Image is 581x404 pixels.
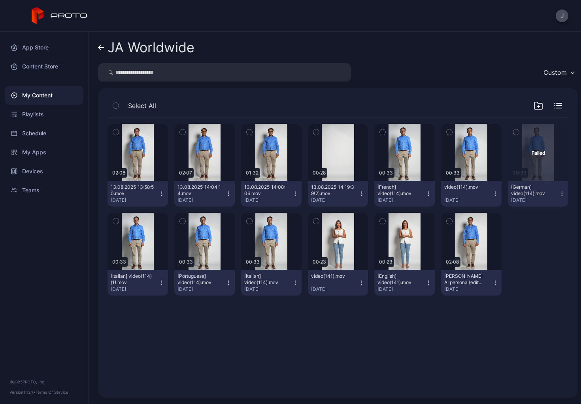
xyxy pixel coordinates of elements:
div: Custom [543,68,567,76]
a: Content Store [5,57,83,76]
a: My Content [5,86,83,105]
div: [DATE] [511,197,559,203]
button: [German] video(114).mov[DATE] [508,181,568,207]
div: [DATE] [177,197,225,203]
div: [DATE] [444,197,492,203]
div: [DATE] [244,197,292,203]
div: [DATE] [244,286,292,292]
button: J [556,9,568,22]
span: Version 1.13.1 • [9,390,36,395]
div: [English] video(141).mov [377,273,421,286]
div: 13.08.2025_14:04:14.mov [177,184,221,197]
div: [German] video(114).mov [511,184,555,197]
button: [PERSON_NAME] AI persona (edit first few secs)[DATE] [441,270,502,296]
div: [Portuguese] video(114).mov [177,273,221,286]
div: [DATE] [444,286,492,292]
a: Playlists [5,105,83,124]
button: 13.08.2025_14:08:06.mov[DATE] [241,181,302,207]
div: [DATE] [377,197,425,203]
div: video(114).mov [444,184,488,190]
a: Devices [5,162,83,181]
button: [French] video(114).mov[DATE] [374,181,435,207]
div: JA Worldwide [108,40,194,55]
a: Schedule [5,124,83,143]
a: Teams [5,181,83,200]
button: video(114).mov[DATE] [441,181,502,207]
div: [Italian] video(114)(1).mov [111,273,154,286]
div: [DATE] [111,286,158,292]
a: My Apps [5,143,83,162]
a: Terms Of Service [36,390,68,395]
button: 13.08.2025_14:04:14.mov[DATE] [174,181,235,207]
div: Failed [532,149,545,156]
button: 13.08.2025_14:19:39(2).mov[DATE] [308,181,368,207]
div: 13.08.2025_14:08:06.mov [244,184,288,197]
div: © 2025 PROTO, Inc. [9,379,79,385]
span: Select All [128,101,156,110]
div: 13.08.2025_14:19:39(2).mov [311,184,355,197]
button: [Italian] video(114)(1).mov[DATE] [108,270,168,296]
a: App Store [5,38,83,57]
button: 13.08.2025_13:58:50.mov[DATE] [108,181,168,207]
div: [DATE] [311,197,359,203]
button: Custom [539,63,578,82]
button: [Portuguese] video(114).mov[DATE] [174,270,235,296]
div: 13.08.2025_13:58:50.mov [111,184,154,197]
div: [Italian] video(114).mov [244,273,288,286]
a: JA Worldwide [98,38,194,57]
div: [French] video(114).mov [377,184,421,197]
div: [DATE] [177,286,225,292]
div: [DATE] [377,286,425,292]
button: video(141).mov[DATE] [308,270,368,296]
div: Asheesh AI persona (edit first few secs) [444,273,488,286]
div: video(141).mov [311,273,355,279]
div: [DATE] [311,286,359,292]
div: [DATE] [111,197,158,203]
button: [English] video(141).mov[DATE] [374,270,435,296]
button: [Italian] video(114).mov[DATE] [241,270,302,296]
